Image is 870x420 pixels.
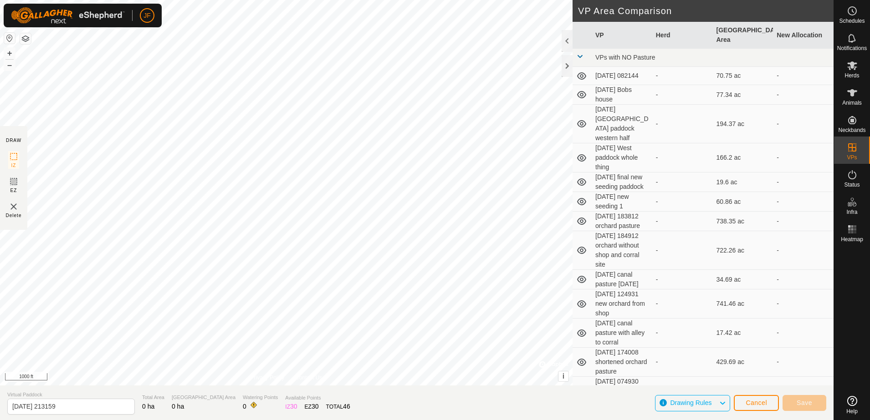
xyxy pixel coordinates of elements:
[773,212,834,231] td: -
[773,231,834,270] td: -
[592,377,652,415] td: [DATE] 074930 new orchard paddock after firmware update
[773,143,834,172] td: -
[592,192,652,212] td: [DATE] new seeding 1
[4,33,15,44] button: Reset Map
[343,403,350,410] span: 46
[592,85,652,105] td: [DATE] Bobs house
[592,231,652,270] td: [DATE] 184912 orchard without shop and corral site
[285,402,297,411] div: IZ
[563,372,564,380] span: i
[592,212,652,231] td: [DATE] 183812 orchard pasture
[656,328,709,338] div: -
[713,319,773,348] td: 17.42 ac
[11,7,125,24] img: Gallagher Logo
[578,5,834,16] h2: VP Area Comparison
[295,374,322,382] a: Contact Us
[713,212,773,231] td: 738.35 ac
[713,85,773,105] td: 77.34 ac
[656,217,709,226] div: -
[142,394,164,401] span: Total Area
[713,22,773,49] th: [GEOGRAPHIC_DATA] Area
[20,33,31,44] button: Map Layers
[312,403,319,410] span: 30
[326,402,350,411] div: TOTAL
[592,105,652,143] td: [DATE] [GEOGRAPHIC_DATA] paddock western half
[592,348,652,377] td: [DATE] 174008 shortened orchard pasture
[10,187,17,194] span: EZ
[797,399,812,406] span: Save
[773,348,834,377] td: -
[846,209,857,215] span: Infra
[713,105,773,143] td: 194.37 ac
[713,231,773,270] td: 722.26 ac
[837,46,867,51] span: Notifications
[6,137,21,144] div: DRAW
[7,391,135,399] span: Virtual Paddock
[842,100,862,106] span: Animals
[285,394,350,402] span: Available Points
[656,246,709,255] div: -
[713,67,773,85] td: 70.75 ac
[558,371,568,381] button: i
[592,289,652,319] td: [DATE] 124931 new orchard from shop
[656,153,709,162] div: -
[838,127,865,133] span: Neckbands
[656,90,709,100] div: -
[595,54,655,61] span: VPs with NO Pasture
[713,377,773,415] td: 709.34 ac
[713,143,773,172] td: 166.2 ac
[783,395,826,411] button: Save
[11,162,16,169] span: IZ
[592,22,652,49] th: VP
[773,105,834,143] td: -
[243,403,246,410] span: 0
[656,275,709,284] div: -
[846,409,858,414] span: Help
[773,289,834,319] td: -
[6,212,22,219] span: Delete
[656,197,709,207] div: -
[773,377,834,415] td: -
[4,60,15,71] button: –
[172,394,235,401] span: [GEOGRAPHIC_DATA] Area
[773,22,834,49] th: New Allocation
[834,392,870,418] a: Help
[844,73,859,78] span: Herds
[656,119,709,129] div: -
[713,192,773,212] td: 60.86 ac
[143,11,151,20] span: JF
[656,357,709,367] div: -
[656,299,709,309] div: -
[773,192,834,212] td: -
[847,155,857,160] span: VPs
[713,289,773,319] td: 741.46 ac
[592,319,652,348] td: [DATE] canal pasture with alley to corral
[656,71,709,81] div: -
[592,143,652,172] td: [DATE] West paddock whole thing
[844,182,860,187] span: Status
[839,18,865,24] span: Schedules
[4,48,15,59] button: +
[305,402,319,411] div: EZ
[592,67,652,85] td: [DATE] 082144
[713,172,773,192] td: 19.6 ac
[773,67,834,85] td: -
[8,201,19,212] img: VP
[773,172,834,192] td: -
[746,399,767,406] span: Cancel
[773,270,834,289] td: -
[713,348,773,377] td: 429.69 ac
[290,403,297,410] span: 30
[670,399,711,406] span: Drawing Rules
[773,85,834,105] td: -
[250,374,284,382] a: Privacy Policy
[652,22,713,49] th: Herd
[172,403,184,410] span: 0 ha
[243,394,278,401] span: Watering Points
[592,172,652,192] td: [DATE] final new seeding paddock
[773,319,834,348] td: -
[734,395,779,411] button: Cancel
[656,177,709,187] div: -
[841,237,863,242] span: Heatmap
[713,270,773,289] td: 34.69 ac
